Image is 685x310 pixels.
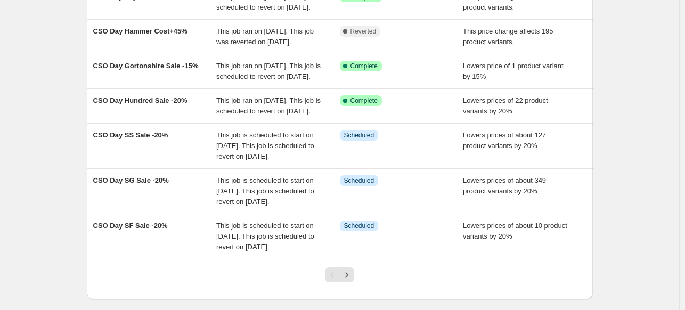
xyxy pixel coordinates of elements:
[216,131,314,160] span: This job is scheduled to start on [DATE]. This job is scheduled to revert on [DATE].
[93,27,187,35] span: CSO Day Hammer Cost+45%
[216,27,314,46] span: This job ran on [DATE]. This job was reverted on [DATE].
[216,96,321,115] span: This job ran on [DATE]. This job is scheduled to revert on [DATE].
[350,96,378,105] span: Complete
[463,176,546,195] span: Lowers prices of about 349 product variants by 20%
[463,222,567,240] span: Lowers prices of about 10 product variants by 20%
[344,131,374,140] span: Scheduled
[93,222,168,230] span: CSO Day SF Sale -20%
[344,222,374,230] span: Scheduled
[463,131,546,150] span: Lowers prices of about 127 product variants by 20%
[339,267,354,282] button: Next
[93,131,168,139] span: CSO Day SS Sale -20%
[463,96,548,115] span: Lowers prices of 22 product variants by 20%
[216,62,321,80] span: This job ran on [DATE]. This job is scheduled to revert on [DATE].
[93,62,199,70] span: CSO Day Gortonshire Sale -15%
[463,27,553,46] span: This price change affects 195 product variants.
[325,267,354,282] nav: Pagination
[344,176,374,185] span: Scheduled
[93,176,169,184] span: CSO Day SG Sale -20%
[350,62,378,70] span: Complete
[216,176,314,206] span: This job is scheduled to start on [DATE]. This job is scheduled to revert on [DATE].
[463,62,564,80] span: Lowers price of 1 product variant by 15%
[93,96,187,104] span: CSO Day Hundred Sale -20%
[216,222,314,251] span: This job is scheduled to start on [DATE]. This job is scheduled to revert on [DATE].
[350,27,377,36] span: Reverted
